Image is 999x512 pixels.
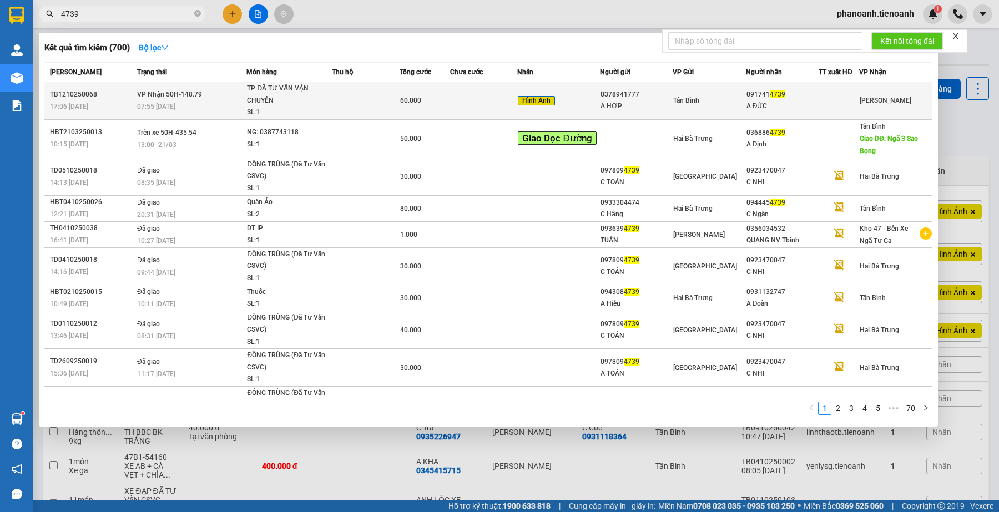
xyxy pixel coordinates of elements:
button: Bộ lọcdown [130,39,178,57]
div: 0933304474 [601,197,673,209]
div: A Định [746,139,819,150]
div: NG: 0387743118 [247,126,330,139]
div: A HỢP [601,100,673,112]
div: ĐÔNG TRÙNG (Đã Tư Vấn CSVC) [247,159,330,183]
li: 70 [902,402,919,415]
span: Đã giao [137,320,160,328]
span: 13:46 [DATE] [50,332,88,339]
div: TD0510250018 [50,165,134,176]
div: C Hằng [601,209,673,220]
span: Đã giao [137,225,160,232]
div: A TOÁN [601,368,673,379]
span: close-circle [194,9,201,19]
div: ĐÔNG TRÙNG (Đã Tư Vấn CSVC) [247,387,330,411]
span: Đã giao [137,358,160,366]
span: TT xuất HĐ [819,68,852,76]
li: Next Page [919,402,932,415]
li: 1 [818,402,831,415]
li: 3 [845,402,858,415]
div: 0923470047 [746,255,819,266]
span: Hình Ảnh [518,96,555,106]
span: Người nhận [746,68,782,76]
span: 4739 [624,320,639,328]
span: 30.000 [400,173,421,180]
span: search [46,10,54,18]
span: 16:41 [DATE] [50,236,88,244]
span: [GEOGRAPHIC_DATA] [673,364,737,372]
li: Previous Page [805,402,818,415]
div: TD2609250019 [50,356,134,367]
div: TD0110250012 [50,318,134,329]
div: TUẤN [601,235,673,246]
li: 4 [858,402,871,415]
span: 4739 [770,199,785,206]
span: 30.000 [400,294,421,302]
div: 094445 [746,197,819,209]
div: ĐÔNG TRÙNG (Đã Tư Vấn CSVC) [247,249,330,272]
div: 097809 [601,393,673,405]
span: Tân Bình [860,205,886,212]
div: TP ĐÃ TƯ VẤN VẬN CHUYỂN [247,83,330,107]
div: C TOÁN [601,330,673,342]
span: 10:49 [DATE] [50,300,88,308]
span: Kho 47 - Bến Xe Ngã Tư Ga [860,225,908,245]
img: logo-vxr [9,7,24,24]
span: 12:21 [DATE] [50,210,88,218]
img: solution-icon [11,100,23,111]
div: ĐÔNG TRÙNG (Đã Tư Vấn CSVC) [247,349,330,373]
span: Hai Bà Trưng [673,205,713,212]
div: 0378941777 [601,89,673,100]
span: 30.000 [400,364,421,372]
span: 13:00 - 21/03 [137,141,176,149]
span: [PERSON_NAME] [860,97,911,104]
span: 14:13 [DATE] [50,179,88,186]
strong: Bộ lọc [139,43,169,52]
span: Tổng cước [400,68,431,76]
span: 30.000 [400,262,421,270]
div: 0923470047 [746,165,819,176]
span: Đã giao [137,199,160,206]
span: [PERSON_NAME] [50,68,102,76]
span: close-circle [194,10,201,17]
span: 14:16 [DATE] [50,268,88,276]
span: 1.000 [400,231,417,239]
div: C Ngân [746,209,819,220]
div: 097809 [601,165,673,176]
span: 15:36 [DATE] [50,369,88,377]
span: 4739 [624,256,639,264]
span: ••• [885,402,902,415]
img: warehouse-icon [11,72,23,84]
div: 091741 [746,89,819,100]
span: 17:06 [DATE] [50,103,88,110]
span: message [12,489,22,499]
span: VP Gửi [673,68,694,76]
input: Tìm tên, số ĐT hoặc mã đơn [61,8,192,20]
a: 3 [845,402,857,414]
span: Đã giao [137,256,160,264]
div: 0923470047 [746,318,819,330]
span: VP Nhận 50H-148.79 [137,90,202,98]
span: 4739 [770,129,785,136]
button: Kết nối tổng đài [871,32,943,50]
span: Hai Bà Trưng [860,326,899,334]
button: right [919,402,932,415]
div: SL: 1 [247,373,330,386]
div: C NHI [746,176,819,188]
span: 50.000 [400,135,421,143]
span: Trạng thái [137,68,167,76]
h3: Kết quả tìm kiếm ( 700 ) [44,42,130,54]
div: A ĐỨC [746,100,819,112]
div: 097809 [601,356,673,368]
div: SL: 1 [247,336,330,348]
span: Món hàng [246,68,277,76]
div: 0356034532 [746,223,819,235]
div: SL: 1 [247,235,330,247]
div: 0923470047 [746,393,819,405]
div: HBT0210250015 [50,286,134,298]
span: 4739 [624,288,639,296]
span: Tân Bình [673,97,699,104]
div: TD0410250018 [50,254,134,266]
div: Thuốc [247,286,330,298]
div: DT IP [247,222,330,235]
span: [GEOGRAPHIC_DATA] [673,326,737,334]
